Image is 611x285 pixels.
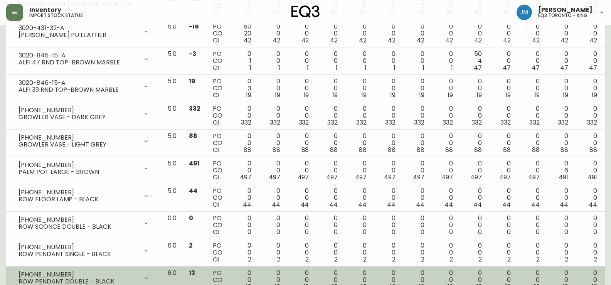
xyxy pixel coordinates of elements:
span: 497 [298,173,309,182]
span: 0 [478,228,482,236]
div: 0 0 [408,78,424,99]
span: Inventory [29,7,61,13]
span: 497 [470,173,482,182]
div: ROW SCONCE DOUBLE - BLACK [19,223,138,230]
span: 497 [269,173,280,182]
div: GROWLER VASE - DARK GREY [19,114,138,121]
div: ROW FLOOR LAMP - BLACK [19,196,138,203]
span: -3 [189,49,196,58]
div: 0 0 [379,160,396,181]
div: 0 0 [350,160,367,181]
div: 0 0 [264,78,280,99]
td: 6.0 [162,239,183,266]
span: 2 [392,255,396,264]
span: 19 [505,91,511,99]
span: 42 [388,36,396,45]
td: 5.0 [162,157,183,184]
span: 88 [244,145,251,154]
div: 0 0 [436,215,453,236]
div: [PHONE_NUMBER]GROWLER VASE - LIGHT GREY [12,133,155,150]
span: OI [213,228,219,236]
div: 0 0 [350,215,367,236]
div: 3020-431-32-A[PERSON_NAME] PU LEATHER [12,23,155,40]
div: 3020-846-15-A [19,79,138,86]
h5: eq3 toronto - king [538,13,587,18]
div: 60 20 [235,23,251,44]
div: [PHONE_NUMBER] [19,134,138,141]
div: 0 0 [293,215,309,236]
div: 0 0 [264,133,280,153]
span: 2 [189,241,193,250]
span: 332 [443,118,453,127]
div: 0 0 [408,133,424,153]
span: 1 [451,63,453,72]
div: 0 0 [465,215,482,236]
span: 44 [531,200,540,209]
div: 0 0 [379,78,396,99]
div: 0 0 [494,133,511,153]
span: 497 [240,173,251,182]
div: 0 0 [379,105,396,126]
span: OI [213,36,219,45]
div: PO CO [213,133,222,153]
div: 0 0 [494,215,511,236]
span: 44 [502,200,511,209]
div: [PHONE_NUMBER] [19,189,138,196]
span: 1 [422,63,424,72]
span: [PERSON_NAME] [538,7,592,13]
span: 0 [536,228,540,236]
div: PO CO [213,160,222,181]
img: logo [291,5,320,18]
div: 0 0 [523,133,540,153]
td: 5.0 [162,47,183,75]
div: GROWLER VASE - LIGHT GREY [19,141,138,148]
span: 88 [359,145,367,154]
span: 19 [476,91,482,99]
div: 0 0 [494,105,511,126]
div: 0 0 [494,160,511,181]
div: 0 0 [264,23,280,44]
div: 0 0 [379,242,396,263]
span: 44 [560,200,568,209]
div: 0 0 [350,105,367,126]
span: 42 [359,36,367,45]
span: 44 [301,200,309,209]
div: 3020-846-15-AALFI 39 RND TOP-BROWN MARBLE [12,78,155,95]
span: 19 [332,91,338,99]
div: 0 0 [436,51,453,71]
span: 2 [334,255,338,264]
div: 0 0 [465,133,482,153]
span: 0 [247,228,251,236]
span: 491 [189,159,200,168]
span: 497 [528,173,540,182]
td: 0.0 [162,212,183,239]
span: 332 [414,118,424,127]
div: 0 0 [264,105,280,126]
div: PO CO [213,215,222,236]
span: 42 [503,36,511,45]
span: 2 [305,255,309,264]
div: 0 0 [523,160,540,181]
span: 88 [330,145,338,154]
div: PO CO [213,105,222,126]
div: 0 0 [581,242,597,263]
span: OI [213,63,219,72]
div: 0 0 [552,187,569,208]
span: 47 [503,63,511,72]
div: ROW PENDANT DOUBLE - BLACK [19,278,138,285]
div: 0 0 [581,105,597,126]
div: 0 0 [293,187,309,208]
span: 88 [589,145,597,154]
div: 0 0 [552,215,569,236]
span: 497 [326,173,338,182]
div: 0 0 [321,215,338,236]
div: 0 0 [465,187,482,208]
span: 497 [499,173,511,182]
div: 0 0 [465,23,482,44]
div: [PHONE_NUMBER] [19,244,138,251]
div: 0 0 [494,187,511,208]
span: 332 [356,118,367,127]
span: 44 [473,200,482,209]
div: 0 0 [523,215,540,236]
span: OI [213,200,219,209]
